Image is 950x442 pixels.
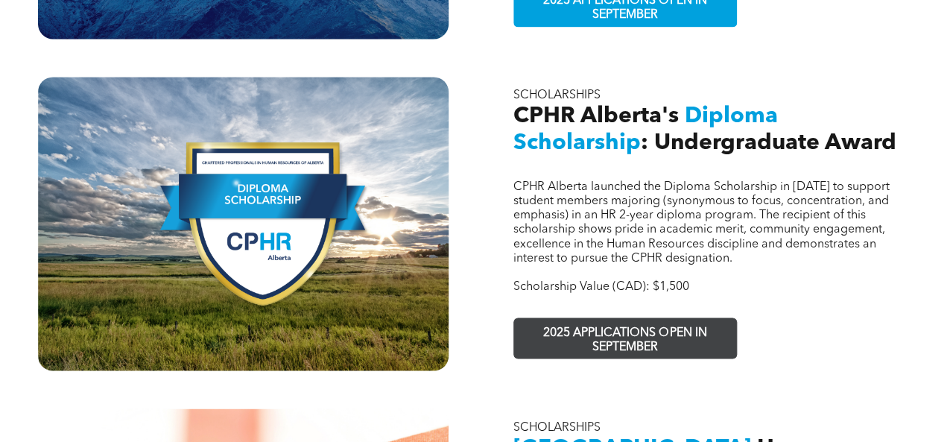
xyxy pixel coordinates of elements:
[513,181,890,264] span: CPHR Alberta launched the Diploma Scholarship in [DATE] to support student members majoring (syno...
[513,105,679,127] span: CPHR Alberta's
[513,280,689,292] span: Scholarship Value (CAD): $1,500
[513,421,601,433] span: SCHOLARSHIPS
[513,105,778,154] span: Diploma Scholarship
[641,132,896,154] span: : Undergraduate Award
[513,89,601,101] span: SCHOLARSHIPS
[513,318,737,359] a: 2025 APPLICATIONS OPEN IN SEPTEMBER
[516,318,734,362] span: 2025 APPLICATIONS OPEN IN SEPTEMBER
